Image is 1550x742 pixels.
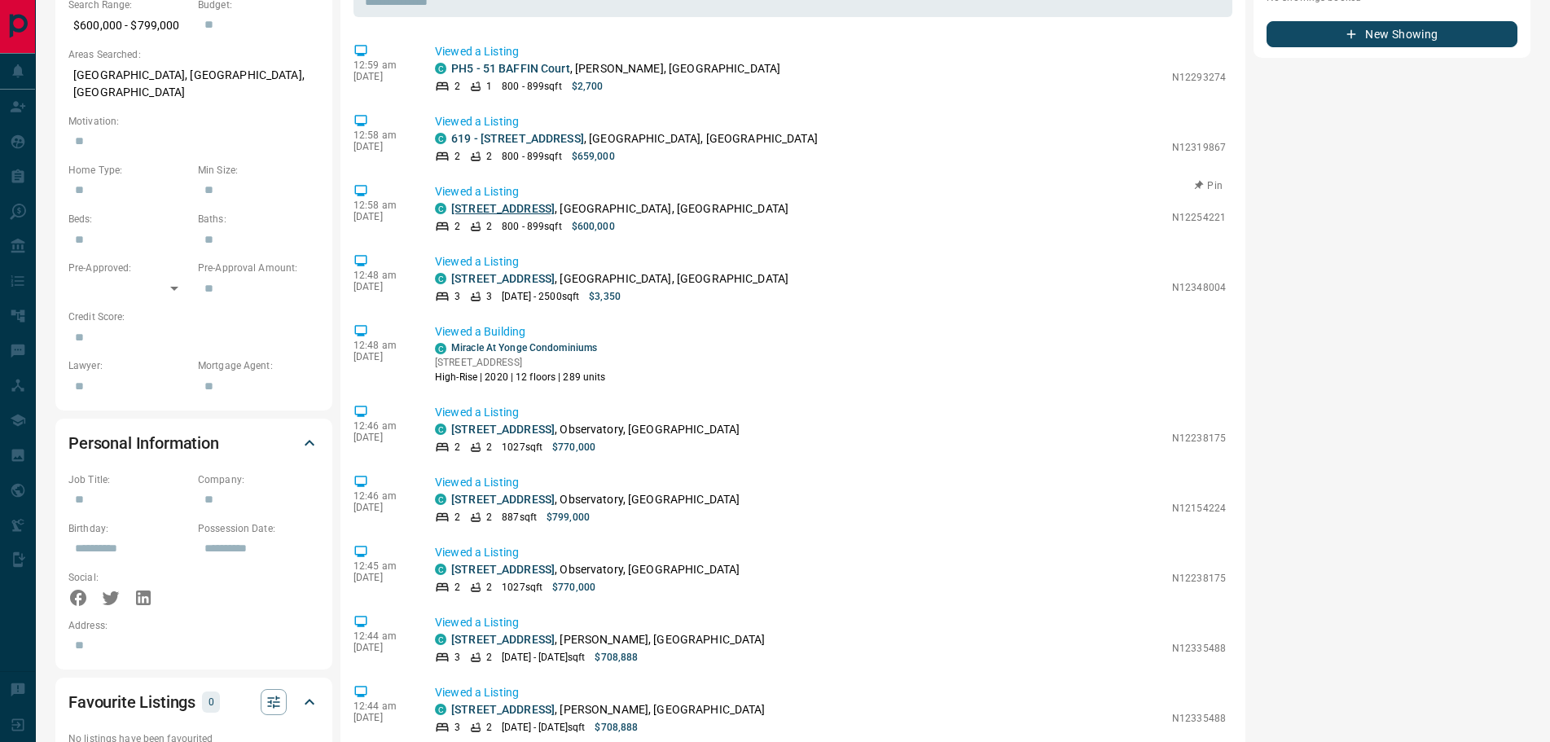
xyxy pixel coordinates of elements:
[435,614,1226,631] p: Viewed a Listing
[435,133,446,144] div: condos.ca
[486,149,492,164] p: 2
[451,633,555,646] a: [STREET_ADDRESS]
[68,114,319,129] p: Motivation:
[435,544,1226,561] p: Viewed a Listing
[68,47,319,62] p: Areas Searched:
[486,79,492,94] p: 1
[502,580,542,595] p: 1027 sqft
[435,63,446,74] div: condos.ca
[353,281,411,292] p: [DATE]
[1172,641,1226,656] p: N12335488
[451,561,740,578] p: , Observatory, [GEOGRAPHIC_DATA]
[552,440,595,454] p: $770,000
[68,521,190,536] p: Birthday:
[353,572,411,583] p: [DATE]
[198,261,319,275] p: Pre-Approval Amount:
[451,703,555,716] a: [STREET_ADDRESS]
[1172,280,1226,295] p: N12348004
[68,62,319,106] p: [GEOGRAPHIC_DATA], [GEOGRAPHIC_DATA], [GEOGRAPHIC_DATA]
[435,113,1226,130] p: Viewed a Listing
[454,219,460,234] p: 2
[68,570,190,585] p: Social:
[486,219,492,234] p: 2
[435,355,606,370] p: [STREET_ADDRESS]
[451,130,818,147] p: , [GEOGRAPHIC_DATA], [GEOGRAPHIC_DATA]
[502,219,561,234] p: 800 - 899 sqft
[353,502,411,513] p: [DATE]
[451,202,555,215] a: [STREET_ADDRESS]
[68,472,190,487] p: Job Title:
[1172,711,1226,726] p: N12335488
[451,423,555,436] a: [STREET_ADDRESS]
[451,491,740,508] p: , Observatory, [GEOGRAPHIC_DATA]
[435,203,446,214] div: condos.ca
[207,693,215,711] p: 0
[552,580,595,595] p: $770,000
[454,149,460,164] p: 2
[68,163,190,178] p: Home Type:
[435,43,1226,60] p: Viewed a Listing
[454,650,460,665] p: 3
[454,580,460,595] p: 2
[547,510,590,525] p: $799,000
[435,370,606,384] p: High-Rise | 2020 | 12 floors | 289 units
[353,560,411,572] p: 12:45 am
[435,404,1226,421] p: Viewed a Listing
[486,510,492,525] p: 2
[595,720,638,735] p: $708,888
[353,490,411,502] p: 12:46 am
[353,700,411,712] p: 12:44 am
[1172,571,1226,586] p: N12238175
[572,149,615,164] p: $659,000
[68,261,190,275] p: Pre-Approved:
[454,79,460,94] p: 2
[353,200,411,211] p: 12:58 am
[353,630,411,642] p: 12:44 am
[451,132,584,145] a: 619 - [STREET_ADDRESS]
[435,684,1226,701] p: Viewed a Listing
[1185,178,1232,193] button: Pin
[435,474,1226,491] p: Viewed a Listing
[454,440,460,454] p: 2
[435,424,446,435] div: condos.ca
[68,310,319,324] p: Credit Score:
[486,289,492,304] p: 3
[502,79,561,94] p: 800 - 899 sqft
[435,343,446,354] div: condos.ca
[68,618,319,633] p: Address:
[502,510,537,525] p: 887 sqft
[502,149,561,164] p: 800 - 899 sqft
[486,440,492,454] p: 2
[353,642,411,653] p: [DATE]
[451,631,766,648] p: , [PERSON_NAME], [GEOGRAPHIC_DATA]
[353,432,411,443] p: [DATE]
[451,270,788,288] p: , [GEOGRAPHIC_DATA], [GEOGRAPHIC_DATA]
[353,59,411,71] p: 12:59 am
[451,60,780,77] p: , [PERSON_NAME], [GEOGRAPHIC_DATA]
[572,219,615,234] p: $600,000
[1267,21,1517,47] button: New Showing
[451,493,555,506] a: [STREET_ADDRESS]
[68,683,319,722] div: Favourite Listings0
[502,440,542,454] p: 1027 sqft
[68,424,319,463] div: Personal Information
[572,79,604,94] p: $2,700
[198,163,319,178] p: Min Size:
[435,704,446,715] div: condos.ca
[435,273,446,284] div: condos.ca
[198,472,319,487] p: Company:
[1172,431,1226,446] p: N12238175
[353,270,411,281] p: 12:48 am
[68,689,195,715] h2: Favourite Listings
[435,323,1226,340] p: Viewed a Building
[1172,210,1226,225] p: N12254221
[198,212,319,226] p: Baths:
[353,71,411,82] p: [DATE]
[1172,70,1226,85] p: N12293274
[451,62,570,75] a: PH5 - 51 BAFFIN Court
[435,494,446,505] div: condos.ca
[451,421,740,438] p: , Observatory, [GEOGRAPHIC_DATA]
[435,253,1226,270] p: Viewed a Listing
[68,212,190,226] p: Beds:
[502,289,579,304] p: [DATE] - 2500 sqft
